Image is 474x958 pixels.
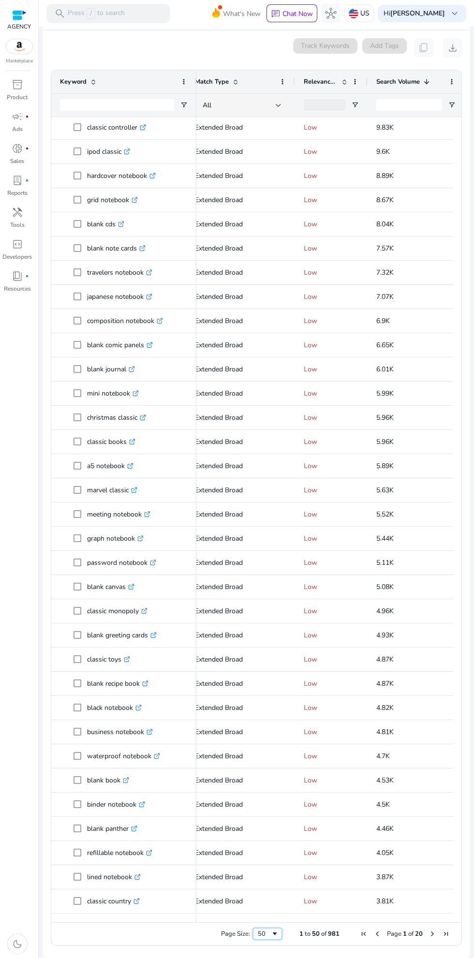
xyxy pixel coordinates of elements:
p: blank comic panels [87,335,153,355]
span: Search Volume [376,77,420,86]
p: graph notebook [87,529,144,548]
p: Low [304,432,359,452]
p: japanese notebook [87,287,152,307]
p: Low [304,746,359,766]
p: Extended Broad [195,359,286,379]
span: 4.87K [376,679,394,688]
input: Keyword Filter Input [60,99,174,111]
p: Ads [12,125,23,133]
span: 5.96K [376,413,394,422]
p: Extended Broad [195,287,286,307]
p: Extended Broad [195,867,286,887]
p: Press to search [68,8,125,19]
p: meeting notebook [87,504,150,524]
p: blank book [87,770,129,790]
p: Low [304,867,359,887]
button: download [443,38,462,58]
p: AGENCY [7,22,31,31]
p: Extended Broad [195,625,286,645]
p: Low [304,166,359,186]
span: 4.7K [376,752,390,761]
p: Low [304,142,359,162]
p: blank note cards [87,238,146,258]
p: Extended Broad [195,698,286,718]
p: Low [304,722,359,742]
span: 4.82K [376,703,394,712]
span: fiber_manual_record [25,274,29,278]
p: Low [304,819,359,839]
p: Developers [2,252,32,261]
span: 9.6K [376,147,390,156]
span: 5.52K [376,510,394,519]
p: Tools [10,221,25,229]
span: 9.83K [376,123,394,132]
span: 4.46K [376,824,394,833]
p: Extended Broad [195,843,286,863]
div: 50 [258,929,271,938]
span: chat [271,9,281,19]
p: Low [304,553,359,573]
p: Extended Broad [195,408,286,427]
p: classic controller [87,118,146,137]
button: chatChat Now [267,4,317,23]
p: Low [304,190,359,210]
span: 5.11K [376,558,394,567]
span: campaign [12,111,23,122]
p: Low [304,287,359,307]
div: Page Size [253,928,282,940]
p: Extended Broad [195,432,286,452]
p: Low [304,480,359,500]
p: binder notebook [87,795,145,814]
p: Extended Broad [195,601,286,621]
p: Low [304,504,359,524]
span: keyboard_arrow_down [449,8,460,19]
span: search [54,8,66,19]
p: black notebook [87,698,142,718]
span: 8.04K [376,220,394,229]
p: marvel classic [87,480,137,500]
p: Extended Broad [195,190,286,210]
p: Low [304,335,359,355]
p: Product [7,93,28,102]
p: Extended Broad [195,649,286,669]
p: composition notebook [87,311,163,331]
p: waterproof notebook [87,746,160,766]
p: Extended Broad [195,553,286,573]
p: Extended Broad [195,166,286,186]
p: Extended Broad [195,746,286,766]
div: Last Page [442,930,450,938]
span: 7.32K [376,268,394,277]
p: Extended Broad [195,142,286,162]
p: Low [304,118,359,137]
span: 4.87K [376,655,394,664]
span: fiber_manual_record [25,147,29,150]
p: Low [304,408,359,427]
span: fiber_manual_record [25,115,29,118]
button: Open Filter Menu [351,101,359,109]
span: 6.9K [376,316,390,325]
p: Chat Now [282,9,313,18]
span: What's New [223,5,261,22]
p: blank cds [87,214,124,234]
span: / [87,8,95,19]
span: 3.87K [376,872,394,882]
p: Low [304,649,359,669]
span: hub [325,8,337,19]
span: 4.05K [376,848,394,857]
p: Low [304,529,359,548]
span: lab_profile [12,175,23,186]
span: of [408,929,414,938]
span: 8.67K [376,195,394,205]
p: blank recipe book [87,674,148,693]
p: Extended Broad [195,891,286,911]
p: Low [304,601,359,621]
p: hardcover notebook [87,166,156,186]
span: of [321,929,326,938]
span: 981 [328,929,340,938]
span: fiber_manual_record [25,178,29,182]
p: mini notebook [87,383,139,403]
p: classic books [87,432,135,452]
p: Low [304,770,359,790]
p: Extended Broad [195,214,286,234]
p: Low [304,263,359,282]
